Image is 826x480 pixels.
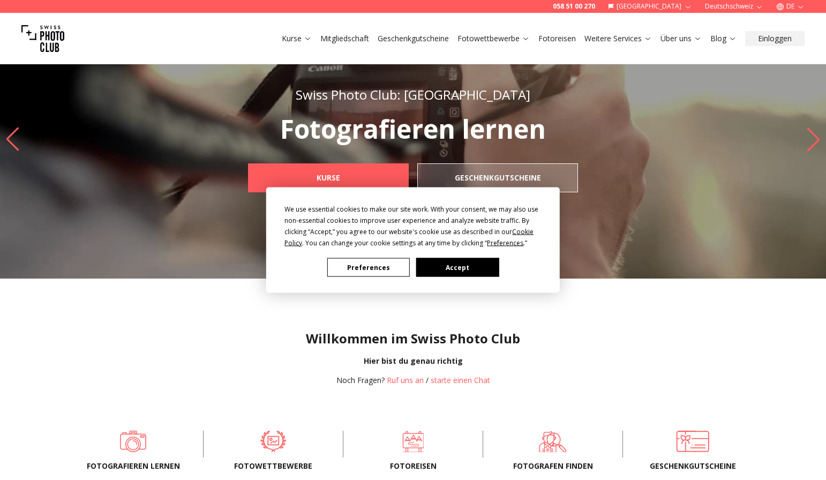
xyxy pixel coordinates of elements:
[327,258,410,277] button: Preferences
[266,187,560,293] div: Cookie Consent Prompt
[487,238,523,247] span: Preferences
[284,227,534,247] span: Cookie Policy
[416,258,499,277] button: Accept
[284,204,542,249] div: We use essential cookies to make our site work. With your consent, we may also use non-essential ...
